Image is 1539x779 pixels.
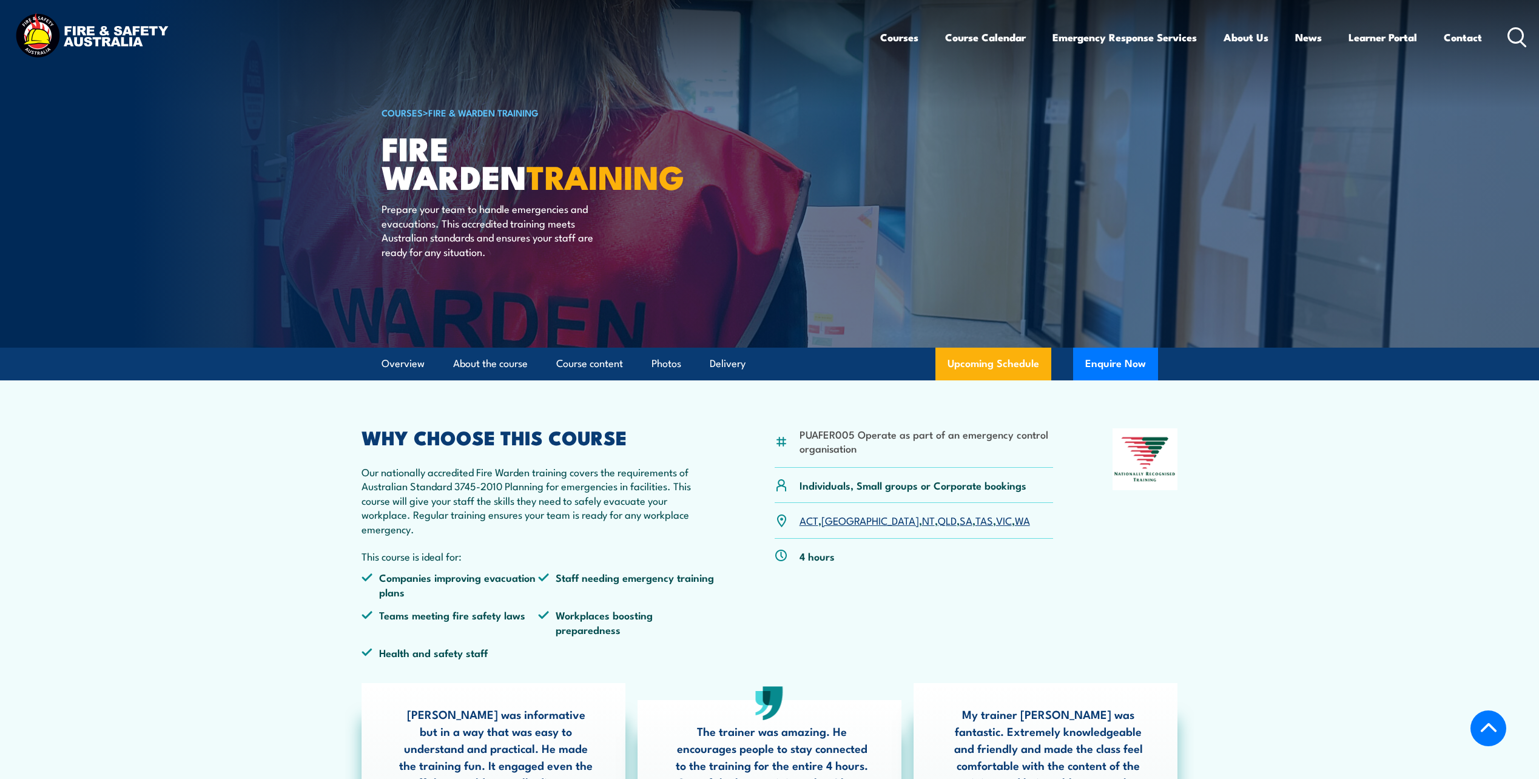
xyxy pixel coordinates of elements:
[652,348,681,380] a: Photos
[800,513,818,527] a: ACT
[1015,513,1030,527] a: WA
[960,513,972,527] a: SA
[362,465,716,536] p: Our nationally accredited Fire Warden training covers the requirements of Australian Standard 374...
[362,646,539,659] li: Health and safety staff
[1073,348,1158,380] button: Enquire Now
[922,513,935,527] a: NT
[382,348,425,380] a: Overview
[362,608,539,636] li: Teams meeting fire safety laws
[1224,21,1268,53] a: About Us
[975,513,993,527] a: TAS
[428,106,539,119] a: Fire & Warden Training
[527,150,684,201] strong: TRAINING
[382,105,681,120] h6: >
[945,21,1026,53] a: Course Calendar
[538,608,715,636] li: Workplaces boosting preparedness
[938,513,957,527] a: QLD
[1444,21,1482,53] a: Contact
[935,348,1051,380] a: Upcoming Schedule
[800,549,835,563] p: 4 hours
[362,570,539,599] li: Companies improving evacuation plans
[538,570,715,599] li: Staff needing emergency training
[800,427,1054,456] li: PUAFER005 Operate as part of an emergency control organisation
[1295,21,1322,53] a: News
[710,348,746,380] a: Delivery
[1113,428,1178,490] img: Nationally Recognised Training logo.
[800,478,1026,492] p: Individuals, Small groups or Corporate bookings
[362,428,716,445] h2: WHY CHOOSE THIS COURSE
[996,513,1012,527] a: VIC
[800,513,1030,527] p: , , , , , , ,
[453,348,528,380] a: About the course
[880,21,918,53] a: Courses
[362,549,716,563] p: This course is ideal for:
[382,133,681,190] h1: Fire Warden
[1052,21,1197,53] a: Emergency Response Services
[382,106,423,119] a: COURSES
[382,201,603,258] p: Prepare your team to handle emergencies and evacuations. This accredited training meets Australia...
[1349,21,1417,53] a: Learner Portal
[556,348,623,380] a: Course content
[821,513,919,527] a: [GEOGRAPHIC_DATA]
